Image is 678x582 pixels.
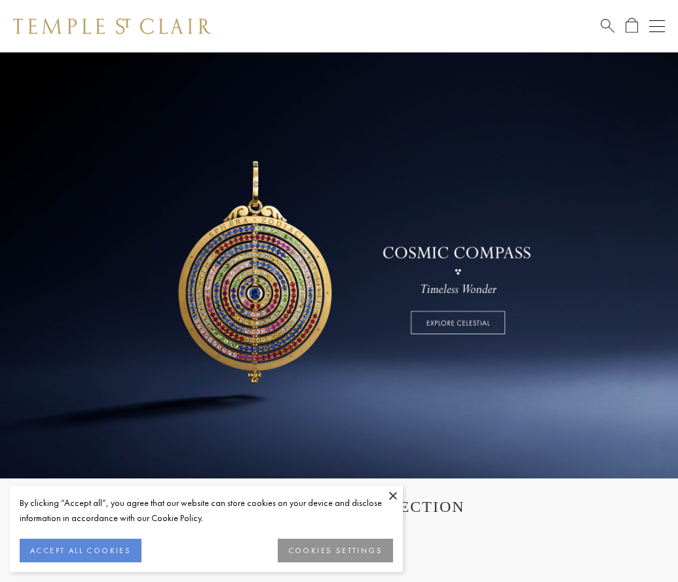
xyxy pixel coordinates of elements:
button: Open navigation [649,18,665,34]
div: By clicking “Accept all”, you agree that our website can store cookies on your device and disclos... [20,495,393,526]
a: Open Shopping Bag [626,18,638,34]
button: ACCEPT ALL COOKIES [20,539,141,562]
img: Temple St. Clair [13,18,211,34]
a: Search [601,18,614,34]
button: COOKIES SETTINGS [278,539,393,562]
